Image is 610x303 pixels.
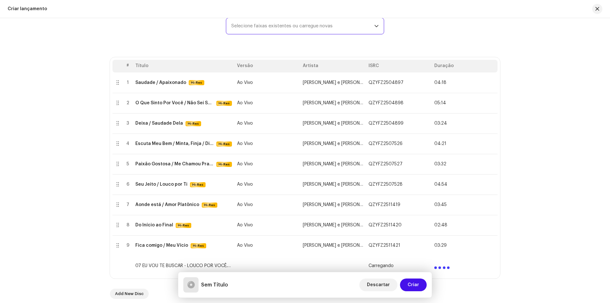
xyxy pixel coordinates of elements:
[133,256,234,276] td: 07 EU VOU TE BUSCAR - LOUCO POR VOCÊ.wav
[408,279,419,291] span: Criar
[217,162,231,167] span: Hi-Res
[303,121,375,126] span: Pedro Paulo e Matheus
[234,60,300,72] th: Versão
[369,203,400,207] span: QZYFZ2511419
[237,162,253,166] span: Ao Vivo
[237,243,253,248] span: Ao Vivo
[303,182,375,187] span: Pedro Paulo e Matheus
[201,281,228,289] h5: Sem Título
[303,243,375,248] span: Pedro Paulo e Matheus
[369,121,403,126] span: QZYFZ2504899
[237,182,253,187] span: Ao Vivo
[237,101,253,105] span: Ao Vivo
[369,101,403,105] span: QZYFZ2504898
[434,162,446,167] span: 03:32
[237,223,253,227] span: Ao Vivo
[217,141,231,147] span: Hi-Res
[369,243,400,248] span: QZYFZ2511421
[434,121,447,126] span: 03:24
[191,243,206,248] span: Hi-Res
[135,223,173,228] div: Do Início ao Final
[176,223,191,228] span: Hi-Res
[303,101,375,105] span: Pedro Paulo e Matheus
[202,203,217,208] span: Hi-Res
[434,141,446,146] span: 04:21
[434,243,447,248] span: 03:29
[367,279,390,291] span: Descartar
[400,279,427,291] button: Criar
[369,141,403,146] span: QZYFZ2507526
[186,121,200,126] span: Hi-Res
[135,182,187,187] div: Seu Jeito / Louco por Ti
[237,141,253,146] span: Ao Vivo
[374,18,379,34] div: dropdown trigger
[369,263,394,268] span: Carregando
[189,80,204,85] span: Hi-Res
[432,60,498,72] th: Duração
[369,182,403,187] span: QZYFZ2507528
[303,223,375,227] span: Pedro Paulo e Matheus
[135,100,214,106] div: O Que Sinto Por Você / Não Sei Se Vou Lá
[191,182,205,187] span: Hi-Res
[359,279,397,291] button: Descartar
[303,203,375,207] span: Pedro Paulo e Matheus
[135,121,183,126] div: Deixa / Saudade Dela
[135,202,199,207] div: Aonde está / Amor Platônico
[135,80,186,85] div: Saudade / Apaixonado
[115,287,144,300] span: Add New Disc
[434,182,447,187] span: 04:54
[434,223,447,228] span: 02:48
[434,100,446,106] span: 05:14
[366,60,432,72] th: ISRC
[300,60,366,72] th: Artista
[135,162,214,167] div: Paixão Gostosa / Me Chamou Pra Dançar
[303,80,375,85] span: Pedro Paulo e Matheus
[237,80,253,85] span: Ao Vivo
[303,162,375,166] span: Pedro Paulo e Matheus
[303,141,375,146] span: Pedro Paulo e Matheus
[434,202,447,207] span: 03:45
[123,60,133,72] th: #
[133,60,234,72] th: Título
[369,162,403,166] span: QZYFZ2507527
[237,121,253,126] span: Ao Vivo
[434,80,446,85] span: 04:18
[135,141,214,146] div: Escuta Meu Bem / Minta, Finja / Divergências
[135,243,188,248] div: Fica comigo / Meu Vício
[231,18,374,34] span: Selecione faixas existentes ou carregue novas
[237,203,253,207] span: Ao Vivo
[110,289,149,299] button: Add New Disc
[369,80,403,85] span: QZYFZ2504897
[369,223,402,227] span: QZYFZ2511420
[217,101,231,106] span: Hi-Res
